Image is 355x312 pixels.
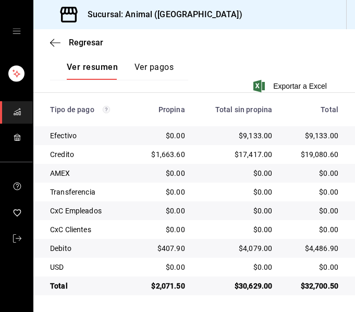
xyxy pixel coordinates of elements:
div: $19,080.60 [289,149,338,160]
span: Regresar [69,38,103,47]
div: Efectivo [50,130,126,141]
div: navigation tabs [67,62,174,80]
div: Debito [50,243,126,254]
div: AMEX [50,168,126,178]
div: $9,133.00 [289,130,338,141]
div: $0.00 [202,224,273,235]
button: Ver pagos [134,62,174,80]
button: Exportar a Excel [255,80,327,92]
div: Total sin propina [202,105,273,114]
div: $407.90 [142,243,185,254]
button: open drawer [13,27,21,35]
div: $0.00 [202,262,273,272]
button: Ver resumen [67,62,118,80]
div: Total [50,281,126,291]
div: $2,071.50 [142,281,185,291]
div: $0.00 [142,224,185,235]
div: $4,486.90 [289,243,338,254]
div: Transferencia [50,187,126,197]
div: CxC Empleados [50,206,126,216]
div: $17,417.00 [202,149,273,160]
div: $4,079.00 [202,243,273,254]
div: $0.00 [142,187,185,197]
button: Regresar [50,38,103,47]
div: $0.00 [289,262,338,272]
div: $0.00 [289,224,338,235]
div: $0.00 [142,168,185,178]
div: USD [50,262,126,272]
div: $0.00 [289,187,338,197]
div: $0.00 [202,168,273,178]
div: $9,133.00 [202,130,273,141]
div: CxC Clientes [50,224,126,235]
div: $0.00 [142,262,185,272]
div: $32,700.50 [289,281,338,291]
div: $1,663.60 [142,149,185,160]
div: Propina [142,105,185,114]
div: Credito [50,149,126,160]
div: Tipo de pago [50,105,126,114]
div: $0.00 [289,168,338,178]
div: $0.00 [142,130,185,141]
h3: Sucursal: Animal ([GEOGRAPHIC_DATA]) [79,8,242,21]
div: Total [289,105,338,114]
div: $0.00 [142,206,185,216]
svg: Los pagos realizados con Pay y otras terminales son montos brutos. [103,106,110,113]
div: $0.00 [289,206,338,216]
div: $30,629.00 [202,281,273,291]
div: $0.00 [202,206,273,216]
div: $0.00 [202,187,273,197]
